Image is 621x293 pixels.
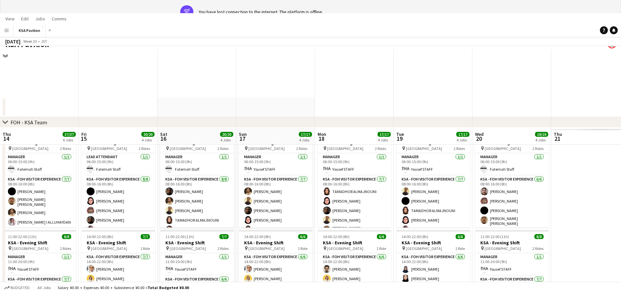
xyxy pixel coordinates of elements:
[298,234,307,239] span: 6/6
[14,24,46,37] button: KSA Pavilion
[480,234,509,239] span: 11:00-22:00 (11h)
[63,137,75,142] div: 6 Jobs
[170,246,206,251] span: [GEOGRAPHIC_DATA]
[5,38,20,45] div: [DATE]
[3,131,11,137] span: Thu
[317,135,326,142] span: 18
[63,132,76,137] span: 37/37
[456,234,465,239] span: 6/6
[378,137,390,142] div: 4 Jobs
[475,130,549,228] div: 06:00-16:00 (10h)7/7KSA - Morning Shift [GEOGRAPHIC_DATA]2 RolesManager1/106:00-15:00 (9h)Fatemah...
[160,240,234,246] h3: KSA - Evening Shift
[553,135,562,142] span: 21
[81,131,87,137] span: Fri
[33,14,48,23] a: Jobs
[455,246,465,251] span: 1 Role
[248,246,285,251] span: [GEOGRAPHIC_DATA]
[36,285,52,290] span: All jobs
[49,14,69,23] a: Comms
[402,234,428,239] span: 14:00-22:00 (8h)
[318,240,391,246] h3: KSA - Evening Shift
[3,14,17,23] a: View
[396,130,470,228] app-job-card: 06:00-16:00 (10h)8/8KSA - Morning Shift [GEOGRAPHIC_DATA]2 RolesManager1/106:00-15:00 (9h)Yousef ...
[378,132,391,137] span: 17/17
[87,234,113,239] span: 14:00-22:00 (8h)
[81,153,155,176] app-card-role: LEAD ATTENDANT1/106:00-15:00 (9h)Fatemah Staff
[327,246,363,251] span: [GEOGRAPHIC_DATA]
[52,16,67,22] span: Comms
[406,146,442,151] span: [GEOGRAPHIC_DATA]
[12,146,48,151] span: [GEOGRAPHIC_DATA]
[3,253,76,276] app-card-role: Manager1/111:00-20:00 (9h)Yousef STAFF
[474,135,484,142] span: 20
[396,240,470,246] h3: KSA - Evening Shift
[58,285,189,290] div: Salary ¥0.00 + Expenses ¥0.00 + Subsistence ¥0.00 =
[239,240,313,246] h3: KSA - Evening Shift
[22,39,38,44] span: Week 33
[475,131,484,137] span: Wed
[160,130,234,228] app-job-card: 06:00-16:00 (10h)9/9KSA - Morning Shift [GEOGRAPHIC_DATA]2 RolesManager1/106:00-15:00 (9h)Fatemah...
[475,253,549,276] app-card-role: Manager1/111:00-20:00 (9h)Yousef STAFF
[475,153,549,176] app-card-role: Manager1/106:00-15:00 (9h)Fatemah Staff
[91,146,127,151] span: [GEOGRAPHIC_DATA]
[60,246,71,251] span: 2 Roles
[485,146,521,151] span: [GEOGRAPHIC_DATA]
[12,246,48,251] span: [GEOGRAPHIC_DATA]
[2,135,11,142] span: 14
[239,176,313,255] app-card-role: KSA - FOH Visitor Experience7/708:00-16:00 (8h)[PERSON_NAME][PERSON_NAME][PERSON_NAME][PERSON_NAM...
[80,135,87,142] span: 15
[18,14,31,23] a: Edit
[535,137,548,142] div: 4 Jobs
[60,146,71,151] span: 2 Roles
[318,130,391,228] div: 06:00-16:00 (10h)8/8KSA - Morning Shift [GEOGRAPHIC_DATA]2 RolesManager1/106:00-15:00 (9h)Yousef ...
[219,234,229,239] span: 7/7
[140,246,150,251] span: 1 Role
[3,130,76,228] app-job-card: 06:00-16:00 (10h)8/8KSA - Morning Shift [GEOGRAPHIC_DATA]2 RolesManager1/106:00-15:00 (9h)Fatemah...
[248,146,285,151] span: [GEOGRAPHIC_DATA]
[532,146,544,151] span: 2 Roles
[141,234,150,239] span: 7/7
[323,234,350,239] span: 14:00-22:00 (8h)
[160,131,167,137] span: Sat
[299,132,312,137] span: 17/17
[81,176,155,267] app-card-role: KSA - FOH Visitor Experience8/808:00-16:00 (8h)[PERSON_NAME][PERSON_NAME][PERSON_NAME][PERSON_NAM...
[485,246,521,251] span: [GEOGRAPHIC_DATA]
[327,146,363,151] span: [GEOGRAPHIC_DATA]
[244,234,271,239] span: 14:00-22:00 (8h)
[239,153,313,176] app-card-role: Manager1/106:00-15:00 (9h)Yousef STAFF
[148,285,189,290] span: Total Budgeted ¥0.00
[396,176,470,257] app-card-role: KSA - FOH Visitor Experience7/708:00-16:00 (8h)[PERSON_NAME][PERSON_NAME]TAMADHOR ALMAJNOUNI[PERS...
[81,240,155,246] h3: KSA - Evening Shift
[475,240,549,246] h3: KSA - Evening Shift
[3,176,76,257] app-card-role: KSA - FOH Visitor Experience7/708:00-16:00 (8h)[PERSON_NAME][PERSON_NAME] [PERSON_NAME][PERSON_NA...
[406,246,442,251] span: [GEOGRAPHIC_DATA]
[375,146,386,151] span: 2 Roles
[170,146,206,151] span: [GEOGRAPHIC_DATA]
[5,16,14,22] span: View
[298,246,307,251] span: 1 Role
[554,131,562,137] span: Thu
[199,9,323,15] div: You have lost connection to the internet. The platform is offline.
[160,176,234,265] app-card-role: KSA - FOH Visitor Experience8/808:00-16:00 (8h)[PERSON_NAME][PERSON_NAME][PERSON_NAME]TAMADHOR AL...
[318,153,391,176] app-card-role: Manager1/106:00-15:00 (9h)Yousef STAFF
[475,176,549,248] app-card-role: KSA - FOH Visitor Experience6/608:00-16:00 (8h)[PERSON_NAME][PERSON_NAME][PERSON_NAME][PERSON_NAM...
[457,137,469,142] div: 4 Jobs
[238,135,247,142] span: 17
[21,16,29,22] span: Edit
[239,130,313,228] app-job-card: 06:00-16:00 (10h)8/8KSA - Morning Shift [GEOGRAPHIC_DATA]2 RolesManager1/106:00-15:00 (9h)Yousef ...
[141,132,155,137] span: 20/20
[396,131,404,137] span: Tue
[11,285,30,290] span: Budgeted
[220,137,233,142] div: 4 Jobs
[299,137,312,142] div: 4 Jobs
[3,284,31,291] button: Budgeted
[239,131,247,137] span: Sun
[139,146,150,151] span: 2 Roles
[395,135,404,142] span: 19
[3,153,76,176] app-card-role: Manager1/106:00-15:00 (9h)Fatemah Staff
[11,119,47,126] div: FOH - KSA Team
